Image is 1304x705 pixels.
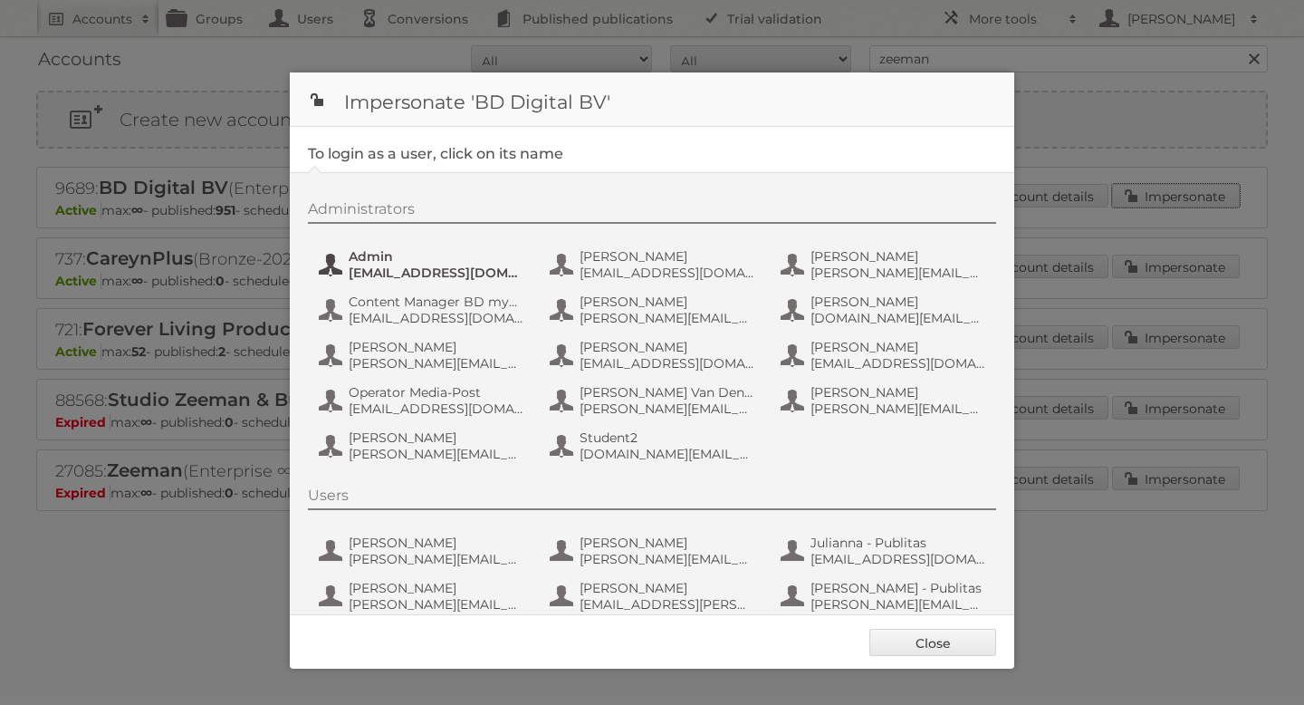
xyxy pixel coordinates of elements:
[349,401,524,417] span: [EMAIL_ADDRESS][DOMAIN_NAME]
[779,578,992,614] button: [PERSON_NAME] - Publitas [PERSON_NAME][EMAIL_ADDRESS][DOMAIN_NAME]
[810,580,986,596] span: [PERSON_NAME] - Publitas
[810,248,986,265] span: [PERSON_NAME]
[810,310,986,326] span: [DOMAIN_NAME][EMAIL_ADDRESS][DOMAIN_NAME]
[779,246,992,283] button: [PERSON_NAME] [PERSON_NAME][EMAIL_ADDRESS][DOMAIN_NAME]
[317,382,530,419] button: Operator Media-Post [EMAIL_ADDRESS][DOMAIN_NAME]
[317,428,530,464] button: [PERSON_NAME] [PERSON_NAME][EMAIL_ADDRESS][DOMAIN_NAME]
[349,384,524,401] span: Operator Media-Post
[548,292,761,328] button: [PERSON_NAME] [PERSON_NAME][EMAIL_ADDRESS][DOMAIN_NAME]
[580,596,755,613] span: [EMAIL_ADDRESS][PERSON_NAME][DOMAIN_NAME]
[349,355,524,372] span: [PERSON_NAME][EMAIL_ADDRESS][DOMAIN_NAME]
[810,355,986,372] span: [EMAIL_ADDRESS][DOMAIN_NAME]
[779,337,992,373] button: [PERSON_NAME] [EMAIL_ADDRESS][DOMAIN_NAME]
[580,265,755,281] span: [EMAIL_ADDRESS][DOMAIN_NAME]
[548,382,761,419] button: [PERSON_NAME] Van Den [PERSON_NAME] [PERSON_NAME][EMAIL_ADDRESS][PERSON_NAME][DOMAIN_NAME]
[810,265,986,281] span: [PERSON_NAME][EMAIL_ADDRESS][DOMAIN_NAME]
[317,337,530,373] button: [PERSON_NAME] [PERSON_NAME][EMAIL_ADDRESS][DOMAIN_NAME]
[580,551,755,567] span: [PERSON_NAME][EMAIL_ADDRESS][DOMAIN_NAME]
[349,580,524,596] span: [PERSON_NAME]
[810,401,986,417] span: [PERSON_NAME][EMAIL_ADDRESS][PERSON_NAME][DOMAIN_NAME]
[349,294,524,310] span: Content Manager BD myShopi
[548,246,761,283] button: [PERSON_NAME] [EMAIL_ADDRESS][DOMAIN_NAME]
[869,629,996,656] a: Close
[580,355,755,372] span: [EMAIL_ADDRESS][DOMAIN_NAME]
[580,430,755,446] span: Student2
[580,339,755,355] span: [PERSON_NAME]
[548,533,761,569] button: [PERSON_NAME] [PERSON_NAME][EMAIL_ADDRESS][DOMAIN_NAME]
[349,446,524,462] span: [PERSON_NAME][EMAIL_ADDRESS][DOMAIN_NAME]
[308,200,996,224] div: Administrators
[580,310,755,326] span: [PERSON_NAME][EMAIL_ADDRESS][DOMAIN_NAME]
[580,248,755,265] span: [PERSON_NAME]
[349,310,524,326] span: [EMAIL_ADDRESS][DOMAIN_NAME]
[580,401,755,417] span: [PERSON_NAME][EMAIL_ADDRESS][PERSON_NAME][DOMAIN_NAME]
[548,337,761,373] button: [PERSON_NAME] [EMAIL_ADDRESS][DOMAIN_NAME]
[810,384,986,401] span: [PERSON_NAME]
[349,551,524,567] span: [PERSON_NAME][EMAIL_ADDRESS][DOMAIN_NAME]
[317,246,530,283] button: Admin [EMAIL_ADDRESS][DOMAIN_NAME]
[580,535,755,551] span: [PERSON_NAME]
[317,578,530,614] button: [PERSON_NAME] [PERSON_NAME][EMAIL_ADDRESS][PERSON_NAME][DOMAIN_NAME]
[317,533,530,569] button: [PERSON_NAME] [PERSON_NAME][EMAIL_ADDRESS][DOMAIN_NAME]
[580,580,755,596] span: [PERSON_NAME]
[308,145,563,162] legend: To login as a user, click on its name
[349,339,524,355] span: [PERSON_NAME]
[349,596,524,613] span: [PERSON_NAME][EMAIL_ADDRESS][PERSON_NAME][DOMAIN_NAME]
[580,384,755,401] span: [PERSON_NAME] Van Den [PERSON_NAME]
[779,533,992,569] button: Julianna - Publitas [EMAIL_ADDRESS][DOMAIN_NAME]
[810,551,986,567] span: [EMAIL_ADDRESS][DOMAIN_NAME]
[349,430,524,446] span: [PERSON_NAME]
[810,535,986,551] span: Julianna - Publitas
[580,446,755,462] span: [DOMAIN_NAME][EMAIL_ADDRESS][DOMAIN_NAME]
[308,487,996,510] div: Users
[779,292,992,328] button: [PERSON_NAME] [DOMAIN_NAME][EMAIL_ADDRESS][DOMAIN_NAME]
[810,596,986,613] span: [PERSON_NAME][EMAIL_ADDRESS][DOMAIN_NAME]
[580,294,755,310] span: [PERSON_NAME]
[548,428,761,464] button: Student2 [DOMAIN_NAME][EMAIL_ADDRESS][DOMAIN_NAME]
[290,72,1014,127] h1: Impersonate 'BD Digital BV'
[810,339,986,355] span: [PERSON_NAME]
[779,382,992,419] button: [PERSON_NAME] [PERSON_NAME][EMAIL_ADDRESS][PERSON_NAME][DOMAIN_NAME]
[349,535,524,551] span: [PERSON_NAME]
[317,292,530,328] button: Content Manager BD myShopi [EMAIL_ADDRESS][DOMAIN_NAME]
[349,248,524,265] span: Admin
[548,578,761,614] button: [PERSON_NAME] [EMAIL_ADDRESS][PERSON_NAME][DOMAIN_NAME]
[349,265,524,281] span: [EMAIL_ADDRESS][DOMAIN_NAME]
[810,294,986,310] span: [PERSON_NAME]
